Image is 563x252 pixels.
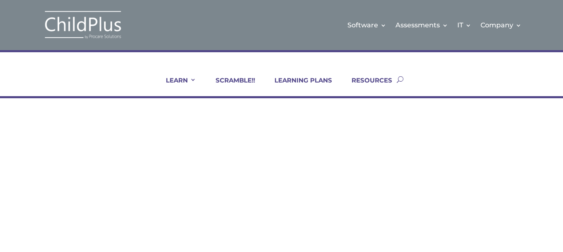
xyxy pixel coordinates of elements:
[480,8,522,42] a: Company
[264,76,332,96] a: LEARNING PLANS
[347,8,386,42] a: Software
[457,8,471,42] a: IT
[155,76,196,96] a: LEARN
[396,8,448,42] a: Assessments
[341,76,392,96] a: RESOURCES
[205,76,255,96] a: SCRAMBLE!!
